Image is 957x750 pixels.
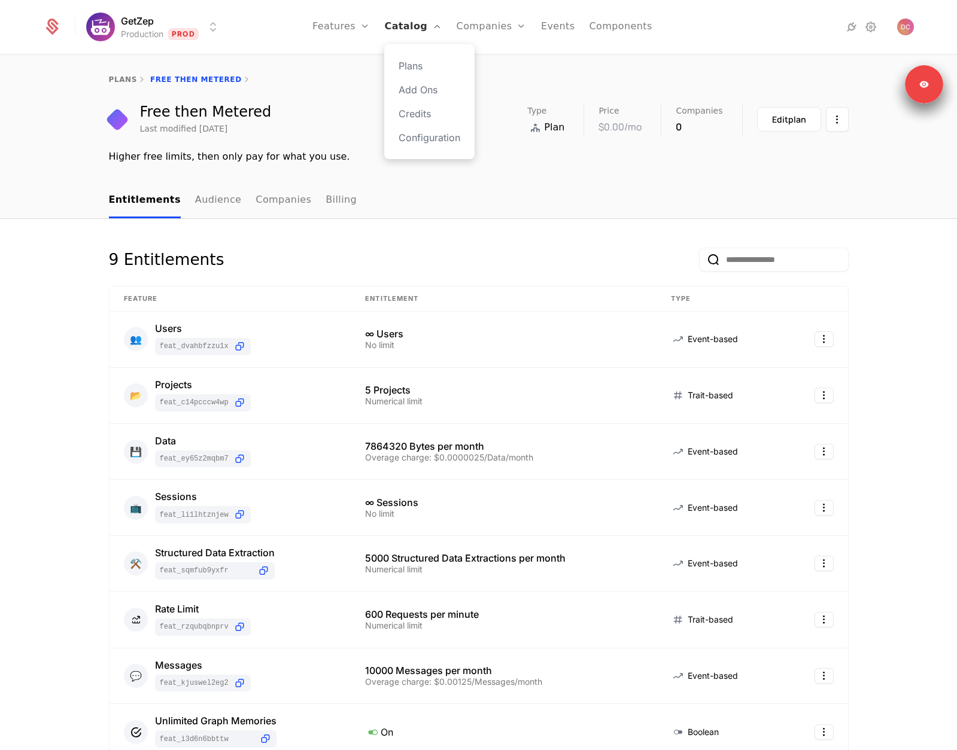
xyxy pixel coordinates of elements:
div: Last modified [DATE] [140,123,228,135]
div: Overage charge: $0.00125/Messages/month [365,678,642,686]
a: Configuration [399,130,460,145]
span: Trait-based [688,389,733,401]
button: Select environment [90,14,220,40]
span: GetZep [121,14,154,28]
span: Plan [544,120,564,135]
span: Event-based [688,557,738,569]
button: Select action [815,612,834,627]
span: Event-based [688,333,738,345]
button: Select action [815,331,834,347]
span: feat_i3d6N6bBttW [160,734,254,744]
a: Plans [399,59,460,73]
span: Type [527,106,546,115]
div: Unlimited Graph Memories [155,716,277,725]
div: Messages [155,660,251,670]
ul: Choose Sub Page [109,183,357,218]
a: Integrations [844,20,859,34]
button: Select action [815,500,834,516]
div: 📂 [124,383,148,407]
div: 7864320 Bytes per month [365,441,642,451]
div: Production [121,28,163,40]
span: feat_Ey65z2MQBm7 [160,454,229,464]
button: Open user button [897,19,914,35]
div: Projects [155,380,251,389]
div: Free then Metered [140,105,272,119]
button: Select action [815,388,834,403]
button: Select action [815,444,834,459]
span: feat_C14PCcCW4WP [160,398,229,407]
div: Numerical limit [365,397,642,406]
button: Select action [826,107,849,132]
a: Entitlements [109,183,181,218]
div: Edit plan [772,114,806,126]
div: On [365,724,642,740]
a: Audience [195,183,242,218]
button: Editplan [757,107,821,132]
span: feat_Li1LhTZnJeW [160,510,229,520]
span: feat_KJUSWeL2eg2 [160,678,229,688]
div: 📺 [124,496,148,520]
span: Event-based [688,446,738,458]
span: Trait-based [688,614,733,626]
span: Price [598,106,619,115]
span: feat_dVAHBfZZU1x [160,342,229,351]
div: 0 [676,120,722,134]
th: Entitlement [351,286,656,312]
a: Settings [864,20,878,34]
div: ⚒️ [124,551,148,575]
div: 600 Requests per minute [365,609,642,619]
span: feat_RZqUBQBnPrv [160,622,229,632]
a: Credits [399,106,460,121]
th: Feature [110,286,351,312]
img: Daniel Chalef [897,19,914,35]
button: Select action [815,668,834,684]
a: Billing [326,183,357,218]
div: Users [155,324,251,333]
button: Select action [815,556,834,571]
div: No limit [365,510,642,518]
th: Type [657,286,784,312]
a: Companies [256,183,311,218]
span: Event-based [688,502,738,514]
button: Select action [815,724,834,740]
div: Numerical limit [365,565,642,574]
span: Boolean [688,726,719,738]
div: Higher free limits, then only pay for what you use. [109,150,849,164]
div: Rate Limit [155,604,251,614]
a: plans [109,75,137,84]
div: No limit [365,341,642,349]
div: Numerical limit [365,621,642,630]
div: 💾 [124,440,148,464]
span: Companies [676,106,722,115]
div: Data [155,436,251,446]
div: 💬 [124,664,148,688]
div: 10000 Messages per month [365,666,642,675]
div: 9 Entitlements [109,248,224,272]
div: ∞ Sessions [365,498,642,507]
div: 5000 Structured Data Extractions per month [365,553,642,563]
div: $0.00 /mo [598,120,642,134]
div: 5 Projects [365,385,642,395]
img: GetZep [86,13,115,41]
span: Prod [168,28,199,40]
div: 👥 [124,327,148,351]
div: Overage charge: $0.0000025/Data/month [365,453,642,462]
span: Event-based [688,670,738,682]
div: Structured Data Extraction [155,548,275,557]
nav: Main [109,183,849,218]
div: ∞ Users [365,329,642,339]
span: feat_SQMFUb9YxFr [160,566,253,575]
div: Sessions [155,492,251,501]
a: Add Ons [399,83,460,97]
